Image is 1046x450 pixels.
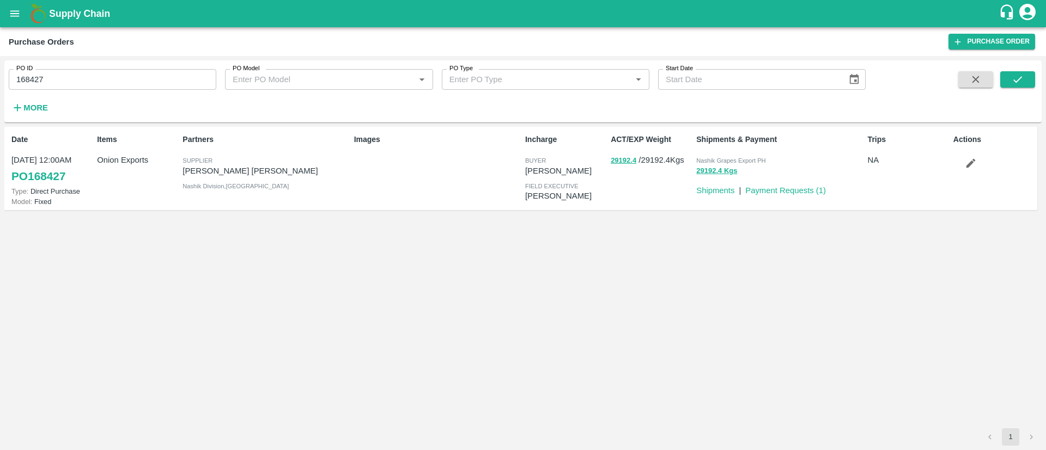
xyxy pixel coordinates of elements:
a: Payment Requests (1) [745,186,826,195]
span: Nashik Grapes Export PH [696,157,765,164]
input: Enter PO ID [9,69,216,90]
label: PO ID [16,64,33,73]
label: PO Type [449,64,473,73]
button: page 1 [1002,428,1019,446]
a: Supply Chain [49,6,999,21]
button: 29192.4 Kgs [696,165,737,177]
input: Start Date [658,69,840,90]
div: account of current user [1018,2,1037,25]
b: Supply Chain [49,8,110,19]
p: Items [97,134,178,145]
span: Supplier [183,157,212,164]
nav: pagination navigation [980,428,1042,446]
p: ACT/EXP Weight [611,134,692,145]
span: Type: [11,187,28,195]
p: Direct Purchase [11,186,93,196]
a: PO168427 [11,167,65,186]
p: [PERSON_NAME] [525,165,606,177]
button: More [9,98,51,117]
button: Open [631,72,646,87]
p: Fixed [11,196,93,207]
span: Model: [11,198,32,206]
input: Enter PO Model [228,72,397,87]
strong: More [23,103,48,112]
input: Enter PO Type [445,72,614,87]
p: Actions [953,134,1035,145]
p: NA [868,154,949,166]
img: logo [27,3,49,24]
p: / 29192.4 Kgs [611,154,692,167]
p: Trips [868,134,949,145]
button: open drawer [2,1,27,26]
label: PO Model [233,64,260,73]
p: Date [11,134,93,145]
button: Open [415,72,429,87]
span: buyer [525,157,546,164]
div: Purchase Orders [9,35,74,49]
p: Onion Exports [97,154,178,166]
button: Choose date [844,69,865,90]
div: | [734,180,741,196]
span: Nashik Division , [GEOGRAPHIC_DATA] [183,183,289,189]
p: Images [354,134,521,145]
button: 29192.4 [611,155,636,167]
p: [PERSON_NAME] [PERSON_NAME] [183,165,349,177]
p: [PERSON_NAME] [525,190,606,202]
label: Start Date [666,64,693,73]
span: field executive [525,183,579,189]
a: Purchase Order [948,34,1035,50]
p: Partners [183,134,349,145]
p: Incharge [525,134,606,145]
p: [DATE] 12:00AM [11,154,93,166]
p: Shipments & Payment [696,134,863,145]
a: Shipments [696,186,734,195]
div: customer-support [999,4,1018,23]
